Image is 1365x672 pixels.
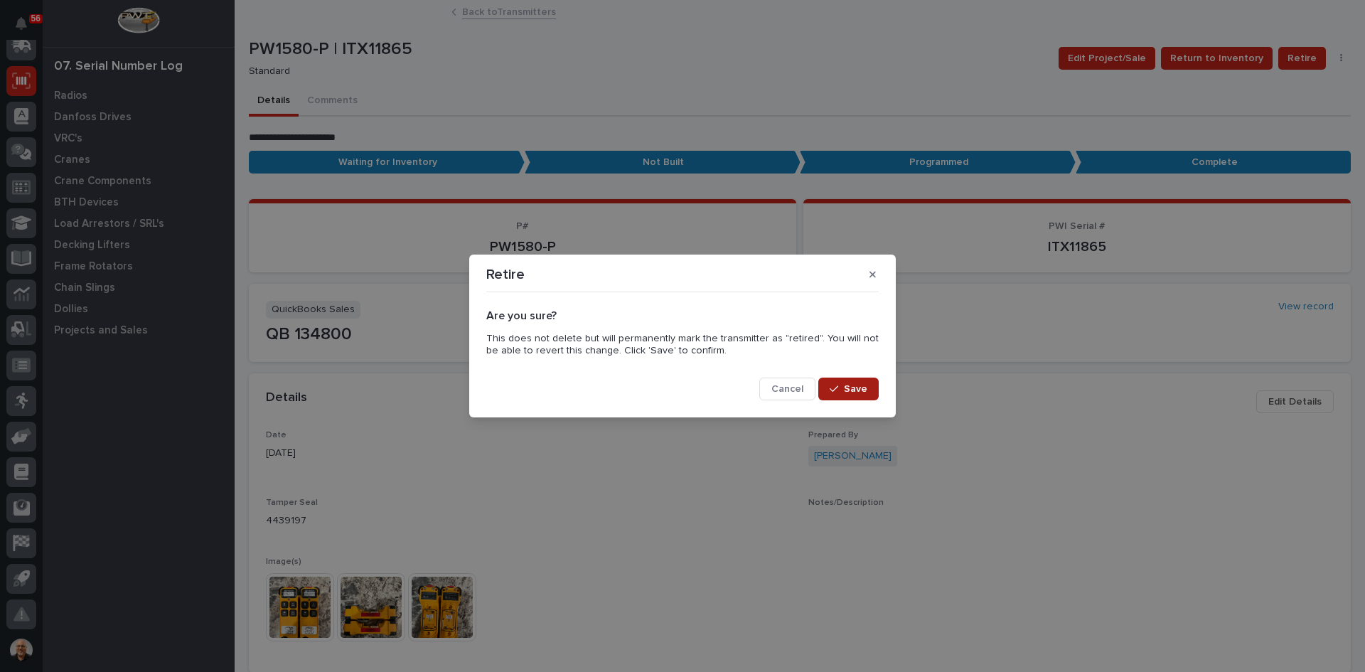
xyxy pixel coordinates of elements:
h2: Are you sure? [486,309,879,323]
button: Save [818,378,879,400]
p: Retire [486,266,525,283]
p: This does not delete but will permanently mark the transmitter as "retired". You will not be able... [486,333,879,357]
button: Cancel [759,378,815,400]
span: Cancel [771,383,803,395]
span: Save [844,383,867,395]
